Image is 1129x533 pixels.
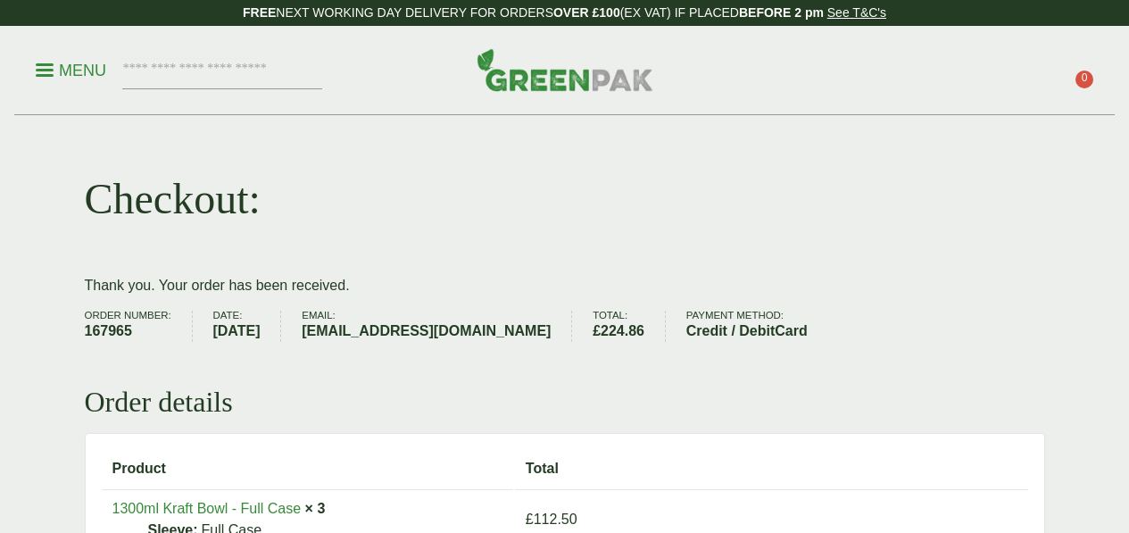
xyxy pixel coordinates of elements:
[477,48,653,91] img: GreenPak Supplies
[85,173,261,225] h1: Checkout:
[526,512,577,527] bdi: 112.50
[302,321,551,342] strong: [EMAIL_ADDRESS][DOMAIN_NAME]
[36,60,106,81] p: Menu
[686,321,808,342] strong: Credit / DebitCard
[212,311,281,342] li: Date:
[243,5,276,20] strong: FREE
[526,512,534,527] span: £
[85,321,171,342] strong: 167965
[302,311,572,342] li: Email:
[593,323,644,338] bdi: 224.86
[102,450,513,487] th: Product
[553,5,620,20] strong: OVER £100
[1075,71,1093,88] span: 0
[593,323,601,338] span: £
[212,321,260,342] strong: [DATE]
[593,311,666,342] li: Total:
[827,5,886,20] a: See T&C's
[85,311,193,342] li: Order number:
[85,385,1045,419] h2: Order details
[85,275,1045,296] p: Thank you. Your order has been received.
[36,60,106,78] a: Menu
[515,450,1028,487] th: Total
[112,501,302,516] a: 1300ml Kraft Bowl - Full Case
[305,501,326,516] strong: × 3
[739,5,824,20] strong: BEFORE 2 pm
[686,311,828,342] li: Payment method:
